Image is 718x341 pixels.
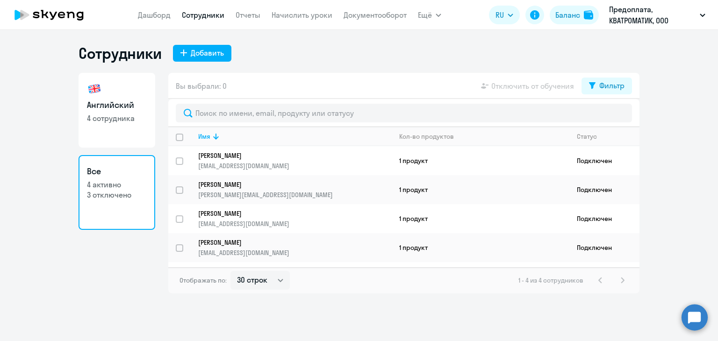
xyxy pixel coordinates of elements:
[87,165,147,178] h3: Все
[179,276,227,284] span: Отображать по:
[418,6,441,24] button: Ещё
[392,233,569,262] td: 1 продукт
[604,4,710,26] button: Предоплата, КВАТРОМАТИК, ООО
[399,132,569,141] div: Кол-во продуктов
[418,9,432,21] span: Ещё
[236,10,260,20] a: Отчеты
[392,204,569,233] td: 1 продукт
[584,10,593,20] img: balance
[569,233,639,262] td: Подключен
[392,175,569,204] td: 1 продукт
[569,204,639,233] td: Подключен
[191,47,224,58] div: Добавить
[198,191,391,199] p: [PERSON_NAME][EMAIL_ADDRESS][DOMAIN_NAME]
[79,155,155,230] a: Все4 активно3 отключено
[518,276,583,284] span: 1 - 4 из 4 сотрудников
[198,162,391,170] p: [EMAIL_ADDRESS][DOMAIN_NAME]
[550,6,599,24] button: Балансbalance
[182,10,224,20] a: Сотрудники
[87,113,147,123] p: 4 сотрудника
[176,80,227,92] span: Вы выбрали: 0
[87,99,147,111] h3: Английский
[599,80,625,91] div: Фильтр
[198,238,379,247] p: [PERSON_NAME]
[79,44,162,63] h1: Сотрудники
[344,10,407,20] a: Документооборот
[577,132,597,141] div: Статус
[399,132,454,141] div: Кол-во продуктов
[198,249,391,257] p: [EMAIL_ADDRESS][DOMAIN_NAME]
[198,151,379,160] p: [PERSON_NAME]
[198,132,210,141] div: Имя
[79,73,155,148] a: Английский4 сотрудника
[176,104,632,122] input: Поиск по имени, email, продукту или статусу
[609,4,696,26] p: Предоплата, КВАТРОМАТИК, ООО
[198,209,391,228] a: [PERSON_NAME][EMAIL_ADDRESS][DOMAIN_NAME]
[489,6,520,24] button: RU
[198,220,391,228] p: [EMAIL_ADDRESS][DOMAIN_NAME]
[198,180,391,199] a: [PERSON_NAME][PERSON_NAME][EMAIL_ADDRESS][DOMAIN_NAME]
[198,180,379,189] p: [PERSON_NAME]
[577,132,639,141] div: Статус
[569,146,639,175] td: Подключен
[569,175,639,204] td: Подключен
[582,78,632,94] button: Фильтр
[495,9,504,21] span: RU
[198,151,391,170] a: [PERSON_NAME][EMAIL_ADDRESS][DOMAIN_NAME]
[87,81,102,96] img: english
[272,10,332,20] a: Начислить уроки
[198,209,379,218] p: [PERSON_NAME]
[392,146,569,175] td: 1 продукт
[87,190,147,200] p: 3 отключено
[198,132,391,141] div: Имя
[87,179,147,190] p: 4 активно
[173,45,231,62] button: Добавить
[555,9,580,21] div: Баланс
[138,10,171,20] a: Дашборд
[198,238,391,257] a: [PERSON_NAME][EMAIL_ADDRESS][DOMAIN_NAME]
